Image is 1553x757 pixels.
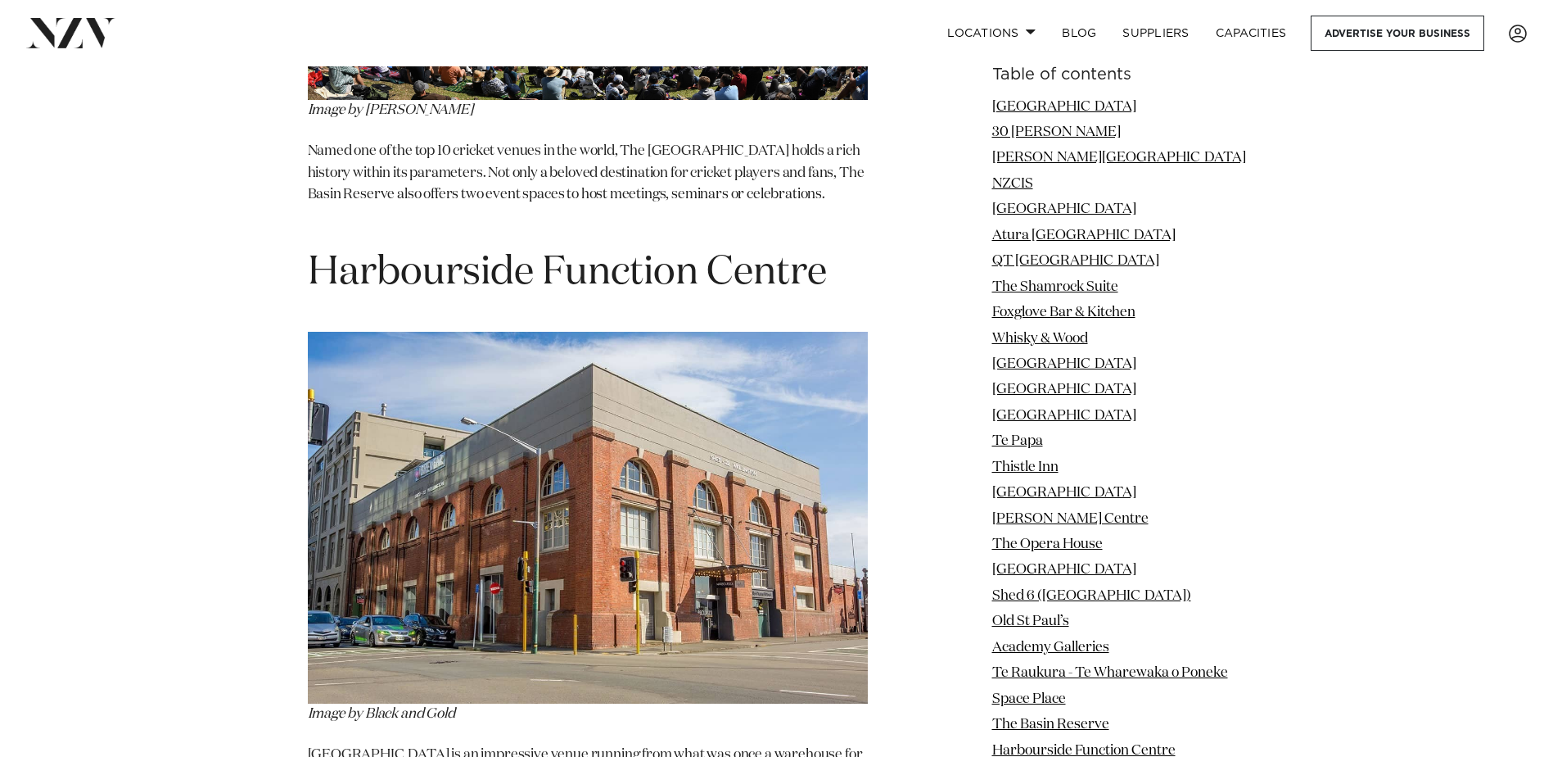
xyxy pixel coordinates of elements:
[992,306,1135,320] a: Foxglove Bar & Kitchen
[992,100,1136,114] a: [GEOGRAPHIC_DATA]
[1311,16,1484,51] a: Advertise your business
[992,409,1136,423] a: [GEOGRAPHIC_DATA]
[992,460,1059,474] a: Thistle Inn
[992,512,1149,526] a: [PERSON_NAME] Centre
[308,707,455,721] span: Image by Black and Gold
[992,332,1088,346] a: Whisky & Wood
[992,564,1136,578] a: [GEOGRAPHIC_DATA]
[308,253,827,292] span: Harbourside Function Centre
[992,383,1136,397] a: [GEOGRAPHIC_DATA]
[992,615,1069,629] a: Old St Paul’s
[992,125,1121,139] a: 30 [PERSON_NAME]
[992,280,1118,294] a: The Shamrock Suite
[992,255,1159,269] a: QT [GEOGRAPHIC_DATA]
[992,692,1066,706] a: Space Place
[26,18,115,48] img: nzv-logo.png
[992,487,1136,501] a: [GEOGRAPHIC_DATA]
[934,16,1049,51] a: Locations
[992,718,1109,732] a: The Basin Reserve
[992,229,1176,243] a: Atura [GEOGRAPHIC_DATA]
[992,589,1191,603] a: Shed 6 ([GEOGRAPHIC_DATA])
[992,152,1246,165] a: [PERSON_NAME][GEOGRAPHIC_DATA]
[992,537,1103,551] a: The Opera House
[992,66,1246,84] h6: Table of contents
[992,641,1109,655] a: Academy Galleries
[308,141,868,227] p: Named one of the top 10 cricket venues in the world, The [GEOGRAPHIC_DATA] holds a rich history w...
[1109,16,1202,51] a: SUPPLIERS
[308,332,868,704] img: Wellington Venue - Harbourside Function Centre
[992,357,1136,371] a: [GEOGRAPHIC_DATA]
[992,435,1043,449] a: Te Papa
[1049,16,1109,51] a: BLOG
[992,177,1033,191] a: NZCIS
[1203,16,1300,51] a: Capacities
[992,667,1228,681] a: Te Raukura - Te Wharewaka o Poneke
[992,203,1136,217] a: [GEOGRAPHIC_DATA]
